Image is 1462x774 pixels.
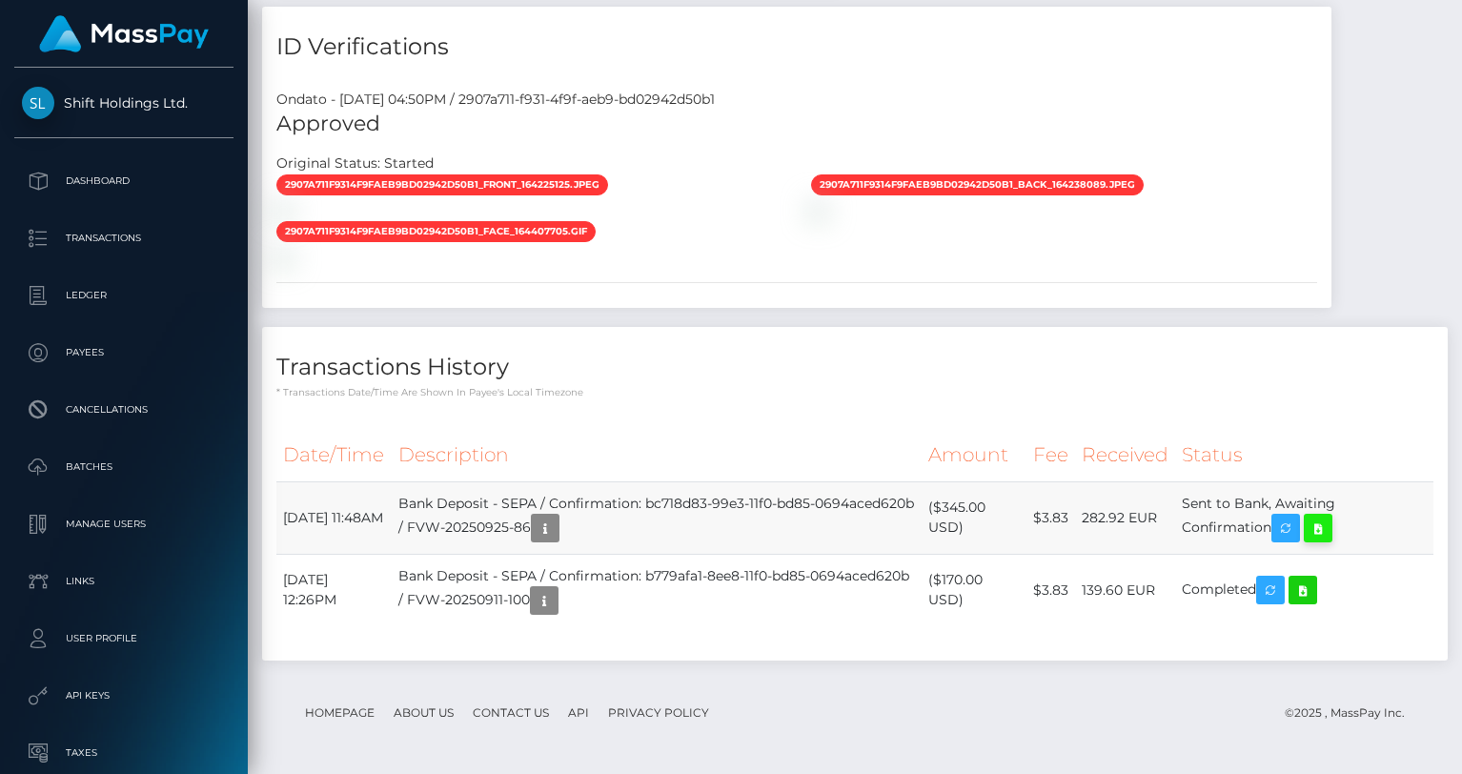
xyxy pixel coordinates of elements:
[1075,429,1175,481] th: Received
[14,386,234,434] a: Cancellations
[14,214,234,262] a: Transactions
[922,429,1026,481] th: Amount
[22,567,226,596] p: Links
[560,698,597,727] a: API
[276,203,292,218] img: 2907a711-f931-4f9f-aeb9-bd02942d50b138d23633-ee68-4b33-9519-0dd8ef4a7579
[1026,554,1075,626] td: $3.83
[276,250,292,265] img: 2907a711-f931-4f9f-aeb9-bd02942d50b164e5902d-d1d3-464d-905b-14fb8c867239
[22,624,226,653] p: User Profile
[22,739,226,767] p: Taxes
[1285,703,1419,723] div: © 2025 , MassPay Inc.
[14,94,234,112] span: Shift Holdings Ltd.
[392,554,922,626] td: Bank Deposit - SEPA / Confirmation: b779afa1-8ee8-11f0-bd85-0694aced620b / FVW-20250911-100
[276,429,392,481] th: Date/Time
[386,698,461,727] a: About Us
[22,682,226,710] p: API Keys
[1175,481,1433,554] td: Sent to Bank, Awaiting Confirmation
[276,554,392,626] td: [DATE] 12:26PM
[22,87,54,119] img: Shift Holdings Ltd.
[14,157,234,205] a: Dashboard
[811,203,826,218] img: 2907a711-f931-4f9f-aeb9-bd02942d50b1e2fcfc55-18a2-4064-8b76-a678c925fbc0
[22,224,226,253] p: Transactions
[22,338,226,367] p: Payees
[392,481,922,554] td: Bank Deposit - SEPA / Confirmation: bc718d83-99e3-11f0-bd85-0694aced620b / FVW-20250925-86
[276,110,1317,139] h5: Approved
[14,558,234,605] a: Links
[22,396,226,424] p: Cancellations
[276,385,1433,399] p: * Transactions date/time are shown in payee's local timezone
[811,174,1144,195] span: 2907a711f9314f9faeb9bd02942d50b1_back_164238089.jpeg
[14,272,234,319] a: Ledger
[922,481,1026,554] td: ($345.00 USD)
[1075,481,1175,554] td: 282.92 EUR
[1075,554,1175,626] td: 139.60 EUR
[600,698,717,727] a: Privacy Policy
[14,500,234,548] a: Manage Users
[14,615,234,662] a: User Profile
[922,554,1026,626] td: ($170.00 USD)
[14,443,234,491] a: Batches
[22,453,226,481] p: Batches
[1175,429,1433,481] th: Status
[14,672,234,720] a: API Keys
[22,510,226,539] p: Manage Users
[262,90,1331,110] div: Ondato - [DATE] 04:50PM / 2907a711-f931-4f9f-aeb9-bd02942d50b1
[276,221,596,242] span: 2907a711f9314f9faeb9bd02942d50b1_face_164407705.gif
[276,174,608,195] span: 2907a711f9314f9faeb9bd02942d50b1_front_164225125.jpeg
[39,15,209,52] img: MassPay Logo
[392,429,922,481] th: Description
[1026,481,1075,554] td: $3.83
[465,698,557,727] a: Contact Us
[22,281,226,310] p: Ledger
[276,351,1433,384] h4: Transactions History
[276,31,1317,64] h4: ID Verifications
[22,167,226,195] p: Dashboard
[297,698,382,727] a: Homepage
[1026,429,1075,481] th: Fee
[276,154,434,172] h7: Original Status: Started
[14,329,234,377] a: Payees
[276,481,392,554] td: [DATE] 11:48AM
[1175,554,1433,626] td: Completed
